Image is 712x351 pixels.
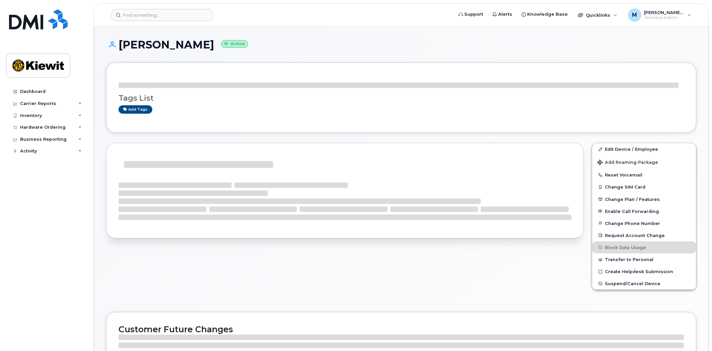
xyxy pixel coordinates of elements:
button: Reset Voicemail [592,169,696,181]
a: Edit Device / Employee [592,143,696,155]
button: Add Roaming Package [592,155,696,169]
span: Suspend/Cancel Device [605,281,660,286]
h3: Tags List [118,94,684,102]
span: Add Roaming Package [598,160,658,166]
span: Enable Call Forwarding [605,209,659,214]
h2: Customer Future Changes [118,324,684,334]
h1: [PERSON_NAME] [106,39,696,50]
button: Change SIM Card [592,181,696,193]
button: Change Phone Number [592,217,696,229]
a: Create Helpdesk Submission [592,265,696,277]
button: Suspend/Cancel Device [592,277,696,289]
button: Block Data Usage [592,241,696,253]
a: Add tags [118,105,152,114]
button: Request Account Change [592,229,696,241]
button: Enable Call Forwarding [592,205,696,217]
button: Transfer to Personal [592,253,696,265]
small: Active [221,40,248,48]
button: Change Plan / Features [592,193,696,205]
span: Change Plan / Features [605,197,660,202]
